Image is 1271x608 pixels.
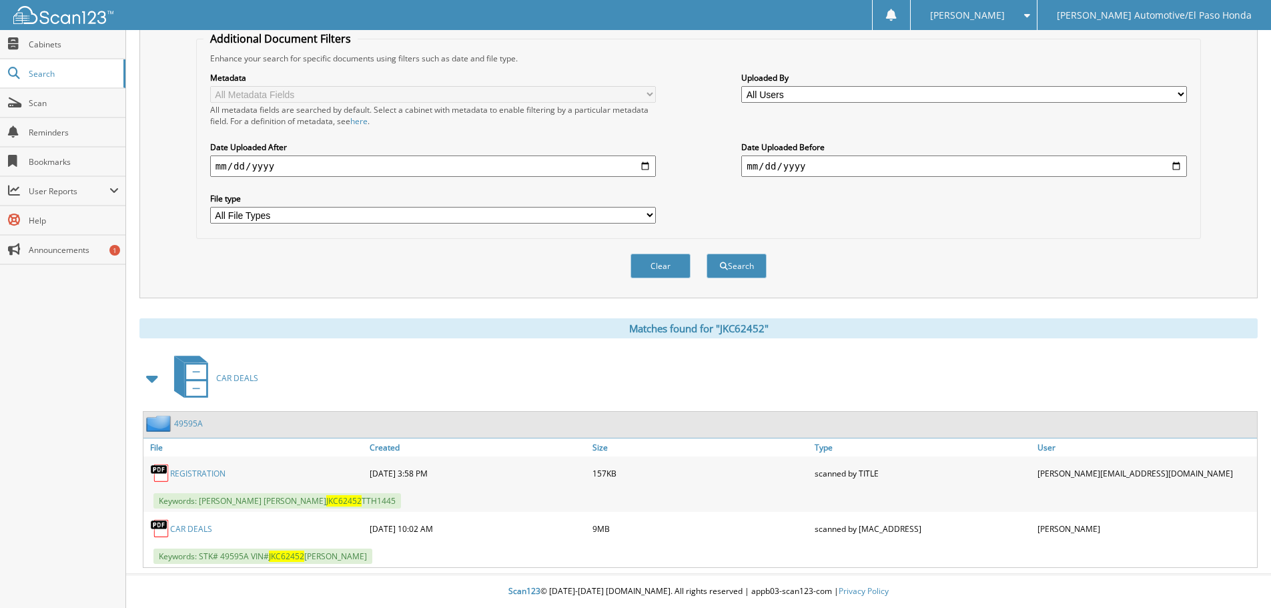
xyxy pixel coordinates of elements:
input: start [210,156,656,177]
button: Search [707,254,767,278]
div: © [DATE]-[DATE] [DOMAIN_NAME]. All rights reserved | appb03-scan123-com | [126,575,1271,608]
a: Created [366,438,589,457]
div: Matches found for "JKC62452" [139,318,1258,338]
span: JKC62452 [269,551,304,562]
input: end [741,156,1187,177]
label: Uploaded By [741,72,1187,83]
div: [DATE] 3:58 PM [366,460,589,487]
div: 9MB [589,515,812,542]
span: Announcements [29,244,119,256]
legend: Additional Document Filters [203,31,358,46]
span: Bookmarks [29,156,119,168]
span: Keywords: [PERSON_NAME] [PERSON_NAME] TTH1445 [153,493,401,509]
span: Search [29,68,117,79]
span: Keywords: STK# 49595A VIN# [PERSON_NAME] [153,549,372,564]
a: User [1034,438,1257,457]
a: REGISTRATION [170,468,226,479]
div: [DATE] 10:02 AM [366,515,589,542]
a: here [350,115,368,127]
span: Cabinets [29,39,119,50]
div: 157KB [589,460,812,487]
a: 49595A [174,418,203,429]
span: CAR DEALS [216,372,258,384]
div: Enhance your search for specific documents using filters such as date and file type. [203,53,1194,64]
span: Scan [29,97,119,109]
a: Privacy Policy [839,585,889,597]
div: [PERSON_NAME] [EMAIL_ADDRESS][DOMAIN_NAME] [1034,460,1257,487]
a: CAR DEALS [166,352,258,404]
label: Date Uploaded After [210,141,656,153]
img: scan123-logo-white.svg [13,6,113,24]
button: Clear [630,254,691,278]
span: User Reports [29,186,109,197]
label: Metadata [210,72,656,83]
a: File [143,438,366,457]
label: File type [210,193,656,204]
span: Help [29,215,119,226]
span: Reminders [29,127,119,138]
div: All metadata fields are searched by default. Select a cabinet with metadata to enable filtering b... [210,104,656,127]
span: JKC62452 [326,495,362,507]
div: scanned by [MAC_ADDRESS] [811,515,1034,542]
a: Type [811,438,1034,457]
img: PDF.png [150,519,170,539]
span: [PERSON_NAME] [930,11,1005,19]
a: Size [589,438,812,457]
span: [PERSON_NAME] Automotive/El Paso Honda [1057,11,1252,19]
img: PDF.png [150,463,170,483]
div: 1 [109,245,120,256]
img: folder2.png [146,415,174,432]
label: Date Uploaded Before [741,141,1187,153]
div: scanned by TITLE [811,460,1034,487]
span: Scan123 [508,585,540,597]
div: [PERSON_NAME] [1034,515,1257,542]
a: CAR DEALS [170,523,212,535]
